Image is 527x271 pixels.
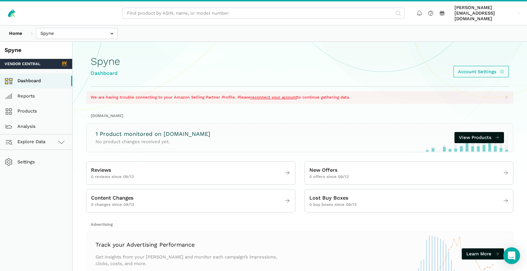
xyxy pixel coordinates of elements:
[122,8,405,19] input: Find product by ASIN, name, or model number
[5,28,27,39] a: Home
[309,202,357,207] span: 0 buy boxes since 09/13
[91,69,120,77] div: Dashboard
[96,130,210,138] h3: 1 Product monitored on [DOMAIN_NAME]
[96,241,277,249] h3: Track your Advertising Performance
[91,202,134,207] span: 0 changes since 09/13
[91,56,120,67] h1: Spyne
[466,250,491,257] span: Learn More
[503,93,511,101] button: Close
[86,192,295,210] a: Content Changes 0 changes since 09/13
[452,4,523,23] a: [PERSON_NAME][EMAIL_ADDRESS][DOMAIN_NAME]
[5,46,68,54] div: Spyne
[454,132,504,144] a: View Products
[309,174,349,179] span: 0 offers since 09/13
[503,247,520,264] div: Open Intercom Messenger
[91,113,509,118] h2: [DOMAIN_NAME]
[5,61,40,67] span: Vendor Central
[459,134,491,141] span: View Products
[91,194,134,202] span: Content Changes
[91,166,111,174] span: Reviews
[36,28,118,39] input: Spyne
[96,138,210,145] p: No product changes received yet.
[454,5,515,22] span: [PERSON_NAME][EMAIL_ADDRESS][DOMAIN_NAME]
[453,66,509,77] a: Account Settings
[91,174,134,179] span: 0 reviews since 09/13
[7,138,46,146] span: Explore Data
[309,166,338,174] span: New Offers
[250,95,297,100] a: reconnect your account
[305,192,513,210] a: Lost Buy Boxes 0 buy boxes since 09/13
[96,254,277,267] p: Get insights from your [PERSON_NAME] and monitor each campaign’s impressions, clicks, costs, and ...
[86,164,295,182] a: Reviews 0 reviews since 09/13
[309,194,348,202] span: Lost Buy Boxes
[305,164,513,182] a: New Offers 0 offers since 09/13
[91,222,509,227] h2: Advertising
[91,94,498,100] p: We are having trouble connecting to your Amazon Selling Partner Profile. Please to continue gathe...
[462,248,504,260] a: Learn More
